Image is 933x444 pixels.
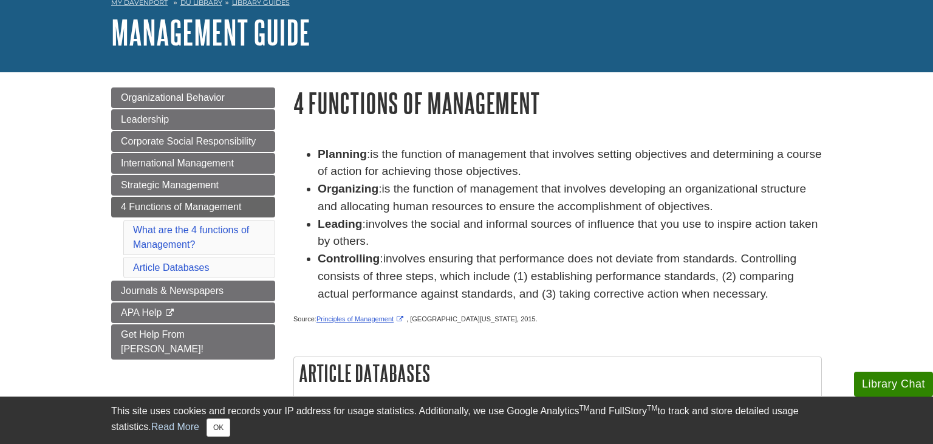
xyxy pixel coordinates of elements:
[579,404,589,412] sup: TM
[318,217,818,248] span: involves the social and informal sources of influence that you use to inspire action taken by oth...
[121,307,162,318] span: APA Help
[316,315,406,323] a: Link opens in new window
[121,329,203,354] span: Get Help From [PERSON_NAME]!
[121,202,241,212] span: 4 Functions of Management
[318,146,822,181] li: :
[133,225,249,250] a: What are the 4 functions of Management?
[318,148,822,178] span: is the function of management that involves setting objectives and determining a course of action...
[207,418,230,437] button: Close
[111,281,275,301] a: Journals & Newspapers
[318,182,378,195] strong: Organizing
[318,217,363,230] strong: Leading
[647,404,657,412] sup: TM
[133,262,209,273] a: Article Databases
[318,252,380,265] strong: Controlling
[318,250,822,302] li: :
[121,114,169,125] span: Leadership
[121,92,225,103] span: Organizational Behavior
[111,153,275,174] a: International Management
[111,109,275,130] a: Leadership
[121,285,224,296] span: Journals & Newspapers
[111,87,275,108] a: Organizational Behavior
[121,158,234,168] span: International Management
[854,372,933,397] button: Library Chat
[111,302,275,323] a: APA Help
[111,87,275,360] div: Guide Page Menu
[165,309,175,317] i: This link opens in a new window
[318,180,822,216] li: :
[294,357,821,389] h2: Article Databases
[151,422,199,432] a: Read More
[318,216,822,251] li: :
[111,13,310,51] a: Management Guide
[121,180,219,190] span: Strategic Management
[111,131,275,152] a: Corporate Social Responsibility
[293,87,822,118] h1: 4 Functions of Management
[318,252,796,300] span: involves ensuring that performance does not deviate from standards. Controlling consists of three...
[318,182,806,213] span: is the function of management that involves developing an organizational structure and allocating...
[293,315,538,323] span: Source: , [GEOGRAPHIC_DATA][US_STATE], 2015.
[111,175,275,196] a: Strategic Management
[111,404,822,437] div: This site uses cookies and records your IP address for usage statistics. Additionally, we use Goo...
[111,324,275,360] a: Get Help From [PERSON_NAME]!
[121,136,256,146] span: Corporate Social Responsibility
[111,197,275,217] a: 4 Functions of Management
[318,148,367,160] strong: Planning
